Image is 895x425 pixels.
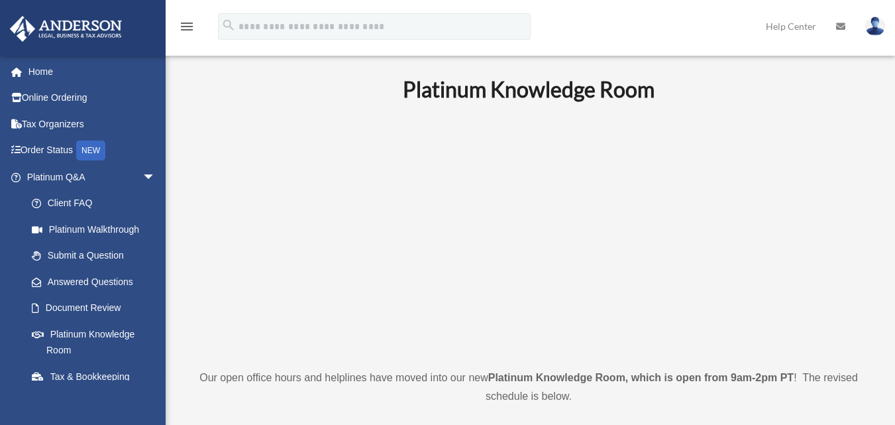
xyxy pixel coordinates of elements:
a: Home [9,58,176,85]
iframe: 231110_Toby_KnowledgeRoom [330,120,727,344]
i: search [221,18,236,32]
i: menu [179,19,195,34]
span: arrow_drop_down [142,164,169,191]
b: Platinum Knowledge Room [403,76,655,102]
a: menu [179,23,195,34]
strong: Platinum Knowledge Room, which is open from 9am-2pm PT [488,372,794,383]
a: Answered Questions [19,269,176,295]
a: Order StatusNEW [9,137,176,164]
img: Anderson Advisors Platinum Portal [6,16,126,42]
a: Tax Organizers [9,111,176,137]
a: Platinum Knowledge Room [19,321,169,363]
a: Submit a Question [19,243,176,269]
a: Client FAQ [19,190,176,217]
a: Platinum Walkthrough [19,216,176,243]
a: Tax & Bookkeeping Packages [19,363,176,406]
p: Our open office hours and helplines have moved into our new ! The revised schedule is below. [189,369,869,406]
a: Document Review [19,295,176,322]
a: Online Ordering [9,85,176,111]
div: NEW [76,141,105,160]
a: Platinum Q&Aarrow_drop_down [9,164,176,190]
img: User Pic [865,17,885,36]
